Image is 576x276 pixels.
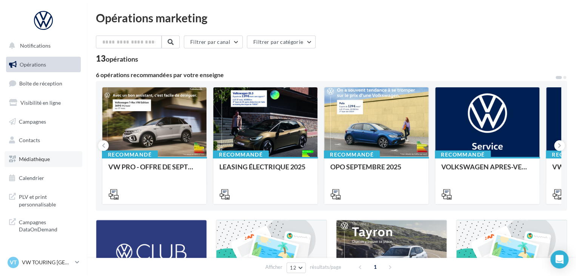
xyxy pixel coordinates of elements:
span: Boîte de réception [19,80,62,87]
span: PLV et print personnalisable [19,192,78,208]
div: Opérations marketing [96,12,567,23]
a: Contacts [5,132,82,148]
span: Afficher [265,264,282,271]
a: VT VW TOURING [GEOGRAPHIC_DATA] [6,255,81,270]
a: PLV et print personnalisable [5,189,82,211]
div: Open Intercom Messenger [550,250,568,268]
span: résultats/page [310,264,341,271]
div: 13 [96,54,138,63]
div: Recommandé [213,150,269,159]
span: VT [10,259,17,266]
span: Visibilité en ligne [20,99,61,106]
div: opérations [106,56,138,62]
div: VW PRO - OFFRE DE SEPTEMBRE 25 [108,163,200,178]
div: VOLKSWAGEN APRES-VENTE [441,163,533,178]
button: Filtrer par catégorie [247,36,316,48]
button: Notifications [5,38,79,54]
span: Contacts [19,137,40,143]
div: OPO SEPTEMBRE 2025 [330,163,422,178]
span: Opérations [20,61,46,68]
a: Visibilité en ligne [5,95,82,111]
span: Médiathèque [19,156,50,162]
span: 1 [369,261,381,273]
a: Campagnes [5,114,82,130]
a: Boîte de réception [5,75,82,91]
span: Calendrier [19,175,44,181]
a: Calendrier [5,170,82,186]
div: 6 opérations recommandées par votre enseigne [96,72,555,78]
span: Campagnes [19,118,46,124]
span: Campagnes DataOnDemand [19,217,78,233]
div: Recommandé [324,150,380,159]
button: 12 [286,262,306,273]
div: Recommandé [435,150,491,159]
button: Filtrer par canal [184,36,243,48]
a: Opérations [5,57,82,73]
span: 12 [290,265,296,271]
a: Campagnes DataOnDemand [5,214,82,236]
div: Recommandé [102,150,158,159]
a: Médiathèque [5,151,82,167]
span: Notifications [20,42,51,49]
p: VW TOURING [GEOGRAPHIC_DATA] [22,259,72,266]
div: LEASING ÉLECTRIQUE 2025 [219,163,311,178]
